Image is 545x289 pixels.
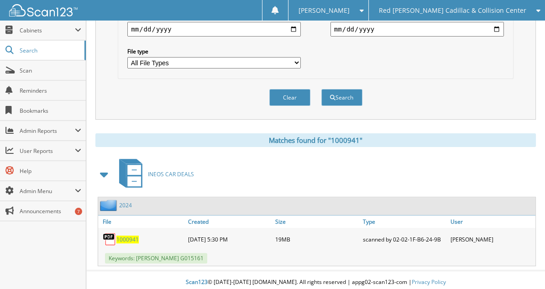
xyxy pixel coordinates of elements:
[412,278,446,286] a: Privacy Policy
[273,230,361,248] div: 19MB
[186,230,273,248] div: [DATE] 5:30 PM
[20,47,80,54] span: Search
[379,8,526,13] span: Red [PERSON_NAME] Cadillac & Collision Center
[20,127,75,135] span: Admin Reports
[361,215,448,228] a: Type
[299,8,350,13] span: [PERSON_NAME]
[361,230,448,248] div: scanned by 02-02-1F-B6-24-9B
[448,215,535,228] a: User
[116,236,139,243] a: 1000941
[20,207,81,215] span: Announcements
[105,253,207,263] span: Keywords: [PERSON_NAME] G015161
[20,67,81,74] span: Scan
[20,26,75,34] span: Cabinets
[321,89,362,106] button: Search
[114,156,194,192] a: INEOS CAR DEALS
[98,215,186,228] a: File
[95,133,536,147] div: Matches found for "1000941"
[20,167,81,175] span: Help
[103,232,116,246] img: PDF.png
[499,245,545,289] iframe: Chat Widget
[186,278,208,286] span: Scan123
[330,22,504,37] input: end
[20,87,81,95] span: Reminders
[119,201,132,209] a: 2024
[20,187,75,195] span: Admin Menu
[127,22,301,37] input: start
[127,47,301,55] label: File type
[100,200,119,211] img: folder2.png
[186,215,273,228] a: Created
[9,4,78,16] img: scan123-logo-white.svg
[269,89,310,106] button: Clear
[75,208,82,215] div: 7
[148,170,194,178] span: INEOS CAR DEALS
[273,215,361,228] a: Size
[20,107,81,115] span: Bookmarks
[20,147,75,155] span: User Reports
[448,230,535,248] div: [PERSON_NAME]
